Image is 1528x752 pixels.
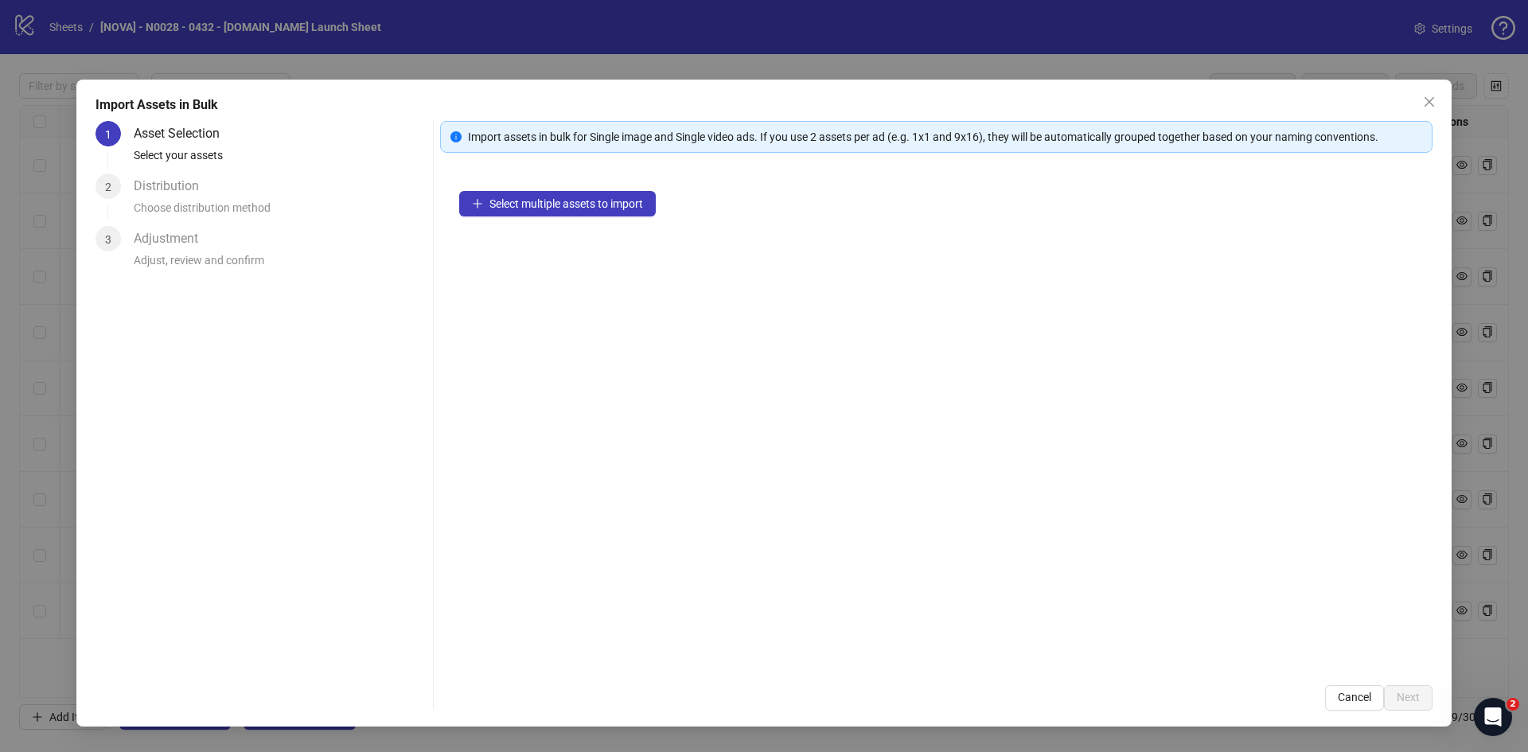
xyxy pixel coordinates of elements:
button: Cancel [1325,685,1384,711]
button: Close [1417,89,1442,115]
div: Adjustment [134,226,211,251]
div: Import Assets in Bulk [95,95,1432,115]
button: Next [1384,685,1432,711]
span: close [1423,95,1436,108]
span: Cancel [1338,691,1371,703]
span: Select multiple assets to import [489,197,643,210]
div: Adjust, review and confirm [134,251,427,279]
div: Choose distribution method [134,199,427,226]
span: info-circle [450,131,462,142]
span: 1 [105,128,111,141]
span: 2 [1507,698,1519,711]
div: Distribution [134,173,212,199]
div: Select your assets [134,146,427,173]
div: Import assets in bulk for Single image and Single video ads. If you use 2 assets per ad (e.g. 1x1... [468,128,1422,146]
span: 3 [105,233,111,246]
iframe: Intercom live chat [1474,698,1512,736]
div: Asset Selection [134,121,232,146]
span: 2 [105,181,111,193]
button: Select multiple assets to import [459,191,656,216]
span: plus [472,198,483,209]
